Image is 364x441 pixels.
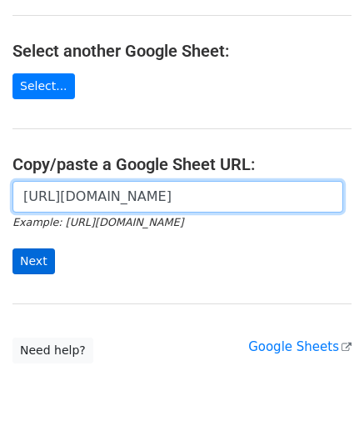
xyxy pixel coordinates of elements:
a: Select... [12,73,75,99]
iframe: Chat Widget [281,361,364,441]
h4: Copy/paste a Google Sheet URL: [12,154,352,174]
a: Google Sheets [248,339,352,354]
a: Need help? [12,338,93,363]
input: Paste your Google Sheet URL here [12,181,343,213]
h4: Select another Google Sheet: [12,41,352,61]
input: Next [12,248,55,274]
small: Example: [URL][DOMAIN_NAME] [12,216,183,228]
